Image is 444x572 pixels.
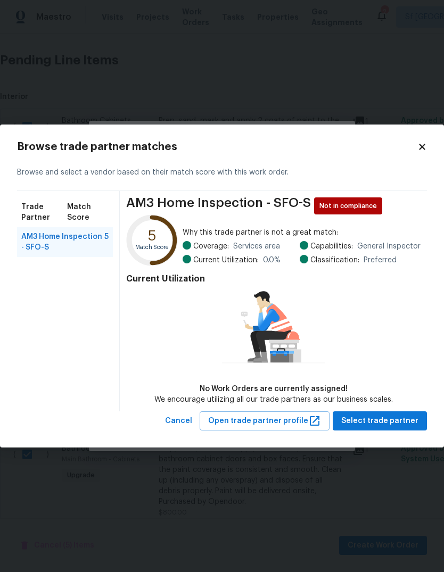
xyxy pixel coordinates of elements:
[333,411,427,431] button: Select trade partner
[154,394,393,405] div: We encourage utilizing all our trade partners as our business scales.
[21,231,104,253] span: AM3 Home Inspection - SFO-S
[310,255,359,266] span: Classification:
[17,154,427,191] div: Browse and select a vendor based on their match score with this work order.
[263,255,281,266] span: 0.0 %
[364,255,397,266] span: Preferred
[165,415,192,428] span: Cancel
[183,227,421,238] span: Why this trade partner is not a great match:
[67,202,109,223] span: Match Score
[17,142,417,152] h2: Browse trade partner matches
[193,241,229,252] span: Coverage:
[341,415,418,428] span: Select trade partner
[148,228,157,243] text: 5
[200,411,330,431] button: Open trade partner profile
[154,384,393,394] div: No Work Orders are currently assigned!
[319,201,381,211] span: Not in compliance
[161,411,196,431] button: Cancel
[208,415,321,428] span: Open trade partner profile
[135,244,169,250] text: Match Score
[21,202,67,223] span: Trade Partner
[357,241,421,252] span: General Inspector
[104,231,109,253] span: 5
[310,241,353,252] span: Capabilities:
[126,273,421,284] h4: Current Utilization
[233,241,280,252] span: Services area
[126,197,311,214] span: AM3 Home Inspection - SFO-S
[193,255,259,266] span: Current Utilization:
